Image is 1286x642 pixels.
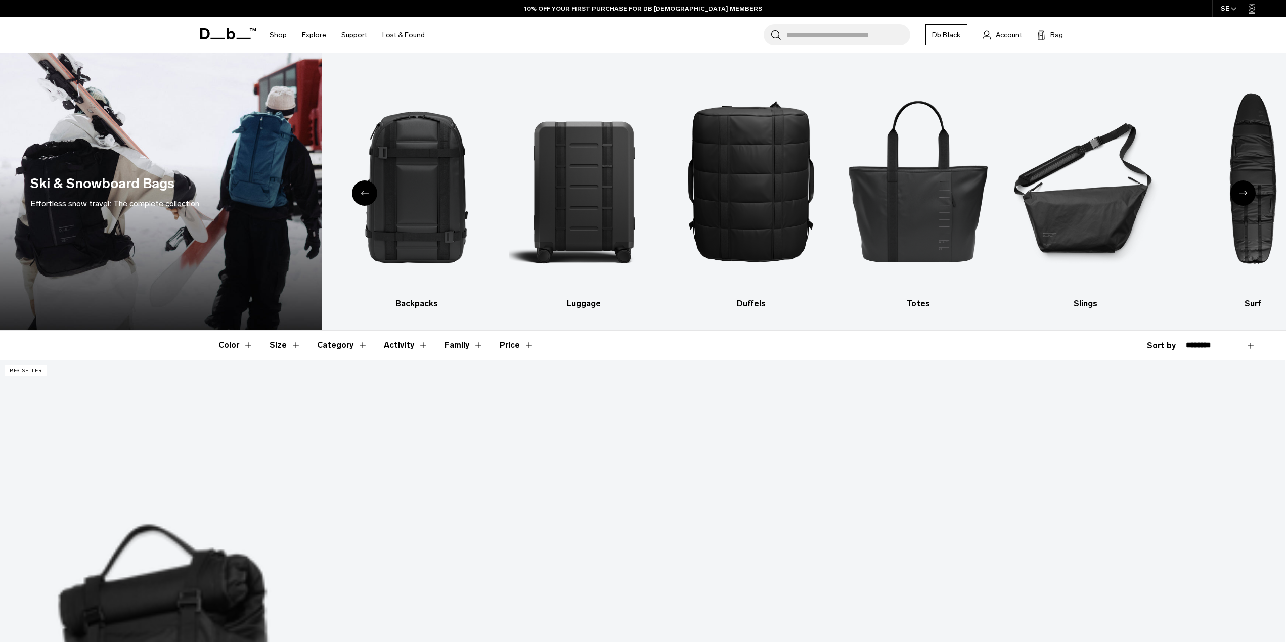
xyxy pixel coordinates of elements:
[1050,30,1063,40] span: Bag
[676,68,826,310] li: 4 / 10
[218,331,253,360] button: Toggle Filter
[844,68,993,293] img: Db
[996,30,1022,40] span: Account
[342,298,492,310] h3: Backpacks
[509,68,659,293] img: Db
[676,298,826,310] h3: Duffels
[384,331,428,360] button: Toggle Filter
[1230,180,1256,206] div: Next slide
[342,68,492,310] li: 2 / 10
[676,68,826,310] a: Db Duffels
[509,68,659,310] li: 3 / 10
[30,173,174,194] h1: Ski & Snowboard Bags
[5,365,47,376] p: Bestseller
[1011,298,1161,310] h3: Slings
[1011,68,1161,310] a: Db Slings
[676,68,826,293] img: Db
[445,331,483,360] button: Toggle Filter
[500,331,534,360] button: Toggle Price
[382,17,425,53] a: Lost & Found
[1011,68,1161,310] li: 6 / 10
[509,68,659,310] a: Db Luggage
[1037,29,1063,41] button: Bag
[342,68,492,310] a: Db Backpacks
[174,68,324,310] a: Db All products
[270,17,287,53] a: Shop
[270,331,301,360] button: Toggle Filter
[925,24,967,45] a: Db Black
[844,298,993,310] h3: Totes
[983,29,1022,41] a: Account
[302,17,326,53] a: Explore
[342,68,492,293] img: Db
[844,68,993,310] li: 5 / 10
[352,180,377,206] div: Previous slide
[174,68,324,310] li: 1 / 10
[844,68,993,310] a: Db Totes
[1011,68,1161,293] img: Db
[509,298,659,310] h3: Luggage
[174,68,324,293] img: Db
[30,199,201,208] span: Effortless snow travel: The complete collection.
[262,17,432,53] nav: Main Navigation
[317,331,368,360] button: Toggle Filter
[341,17,367,53] a: Support
[174,298,324,310] h3: All products
[524,4,762,13] a: 10% OFF YOUR FIRST PURCHASE FOR DB [DEMOGRAPHIC_DATA] MEMBERS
